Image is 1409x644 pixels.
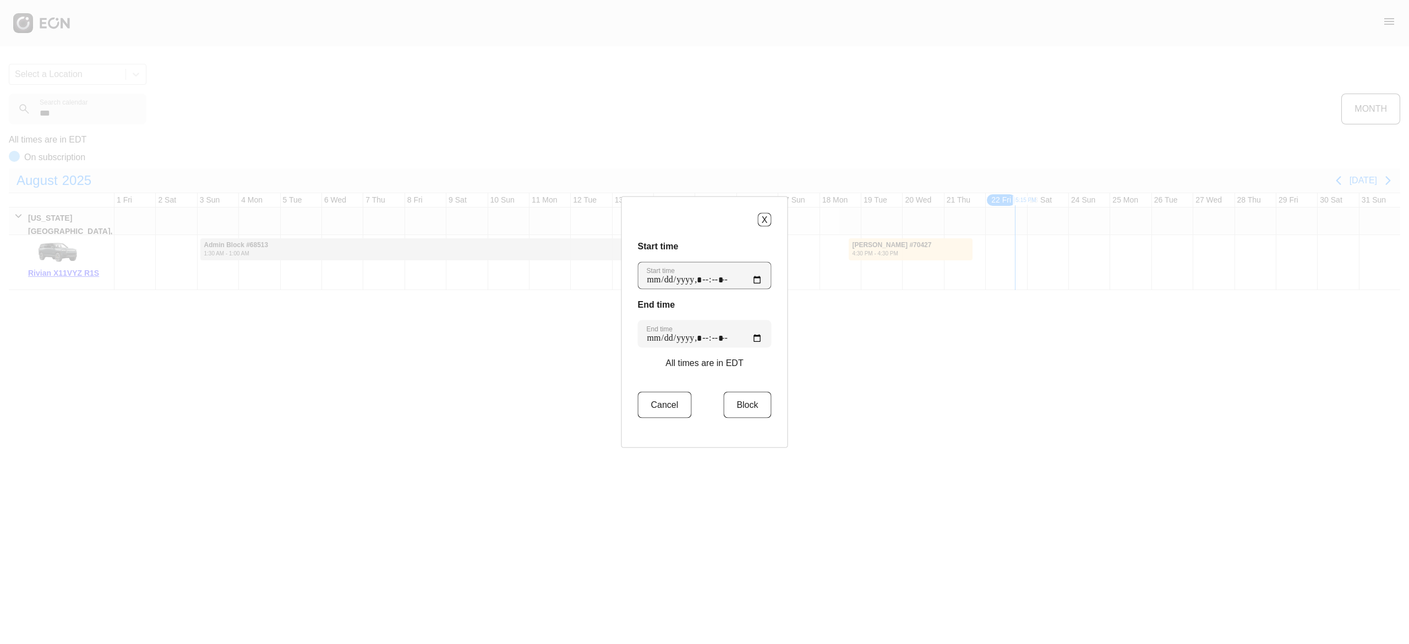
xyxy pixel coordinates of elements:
button: Block [723,392,771,418]
h3: Start time [638,240,772,253]
label: End time [647,325,673,334]
h3: End time [638,298,772,312]
p: All times are in EDT [665,357,743,370]
button: Cancel [638,392,692,418]
label: Start time [647,266,675,275]
button: X [758,213,772,227]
